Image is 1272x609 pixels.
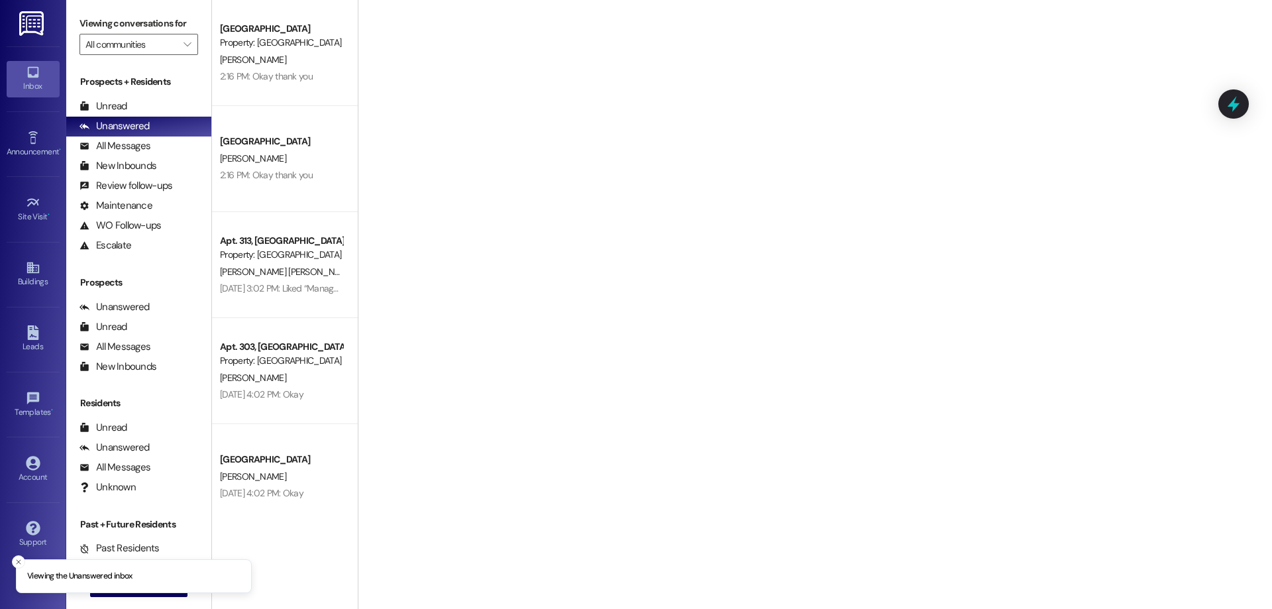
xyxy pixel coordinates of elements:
a: Buildings [7,256,60,292]
div: Unanswered [79,119,150,133]
div: WO Follow-ups [79,219,161,233]
div: Unanswered [79,300,150,314]
div: 2:16 PM: Okay thank you [220,70,313,82]
div: Unread [79,99,127,113]
div: [GEOGRAPHIC_DATA] [220,453,343,467]
div: [DATE] 3:02 PM: Liked “Management [GEOGRAPHIC_DATA] ([GEOGRAPHIC_DATA]): That day works! I've put... [220,282,700,294]
div: Prospects + Residents [66,75,211,89]
span: • [48,210,50,219]
div: Escalate [79,239,131,252]
span: • [59,145,61,154]
div: Property: [GEOGRAPHIC_DATA] [220,36,343,50]
div: Unread [79,320,127,334]
div: Apt. 313, [GEOGRAPHIC_DATA] [220,234,343,248]
div: Property: [GEOGRAPHIC_DATA] [220,354,343,368]
span: [PERSON_NAME] [220,372,286,384]
a: Account [7,452,60,488]
button: Close toast [12,555,25,569]
div: Residents [66,396,211,410]
div: All Messages [79,461,150,474]
a: Templates • [7,387,60,423]
label: Viewing conversations for [79,13,198,34]
span: [PERSON_NAME] [PERSON_NAME] [220,266,354,278]
div: [GEOGRAPHIC_DATA] [220,22,343,36]
img: ResiDesk Logo [19,11,46,36]
span: • [51,406,53,415]
div: Review follow-ups [79,179,172,193]
div: Apt. 303, [GEOGRAPHIC_DATA] [220,340,343,354]
div: New Inbounds [79,159,156,173]
div: Prospects [66,276,211,290]
div: Unknown [79,480,136,494]
div: Unread [79,421,127,435]
div: Maintenance [79,199,152,213]
div: New Inbounds [79,360,156,374]
span: [PERSON_NAME] [220,471,286,482]
div: Unanswered [79,441,150,455]
div: 2:16 PM: Okay thank you [220,169,313,181]
div: [GEOGRAPHIC_DATA] [220,135,343,148]
a: Inbox [7,61,60,97]
div: All Messages [79,340,150,354]
div: [DATE] 4:02 PM: Okay [220,487,303,499]
a: Support [7,517,60,553]
a: Site Visit • [7,192,60,227]
span: [PERSON_NAME] [220,152,286,164]
div: Past Residents [79,541,160,555]
div: Past + Future Residents [66,518,211,531]
input: All communities [85,34,177,55]
p: Viewing the Unanswered inbox [27,571,132,582]
span: [PERSON_NAME] [220,54,286,66]
div: [DATE] 4:02 PM: Okay [220,388,303,400]
i:  [184,39,191,50]
a: Leads [7,321,60,357]
div: All Messages [79,139,150,153]
div: Property: [GEOGRAPHIC_DATA] [220,248,343,262]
